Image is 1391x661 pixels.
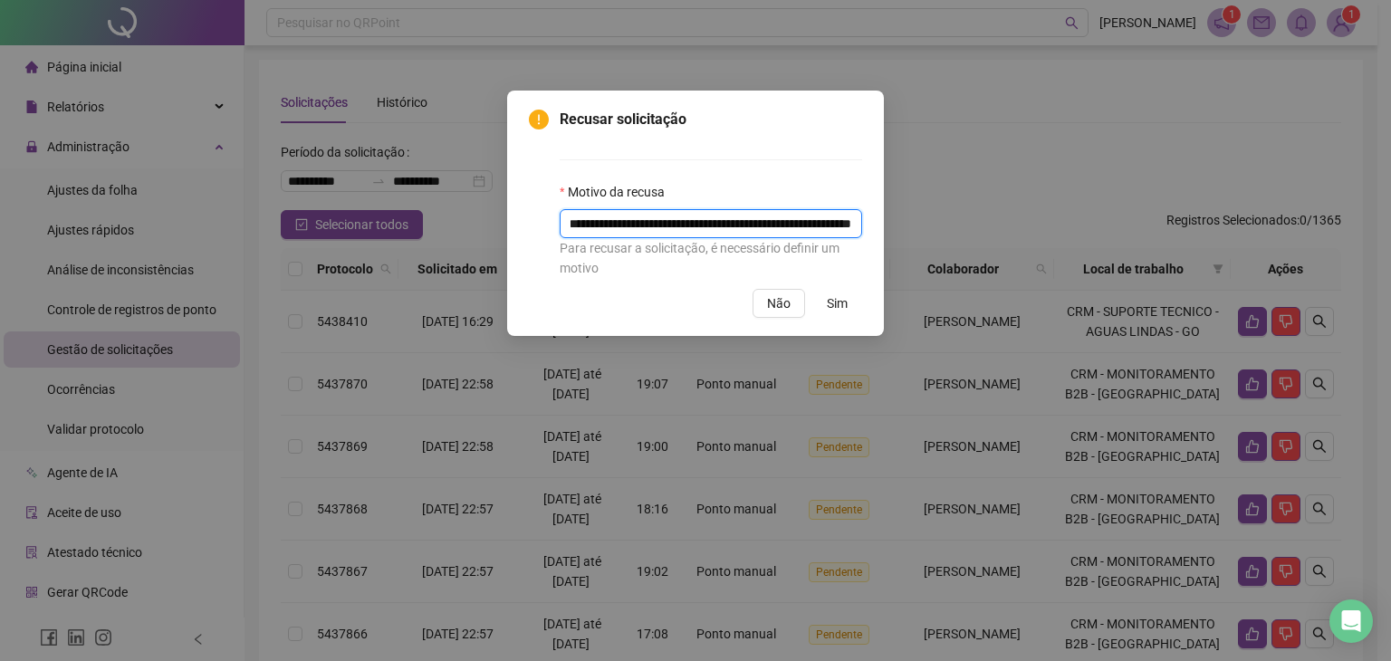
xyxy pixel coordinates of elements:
[812,289,862,318] button: Sim
[529,110,549,129] span: exclamation-circle
[827,293,848,313] span: Sim
[560,238,862,278] div: Para recusar a solicitação, é necessário definir um motivo
[1329,599,1373,643] div: Open Intercom Messenger
[560,109,862,130] span: Recusar solicitação
[753,289,805,318] button: Não
[560,182,676,202] label: Motivo da recusa
[767,293,791,313] span: Não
